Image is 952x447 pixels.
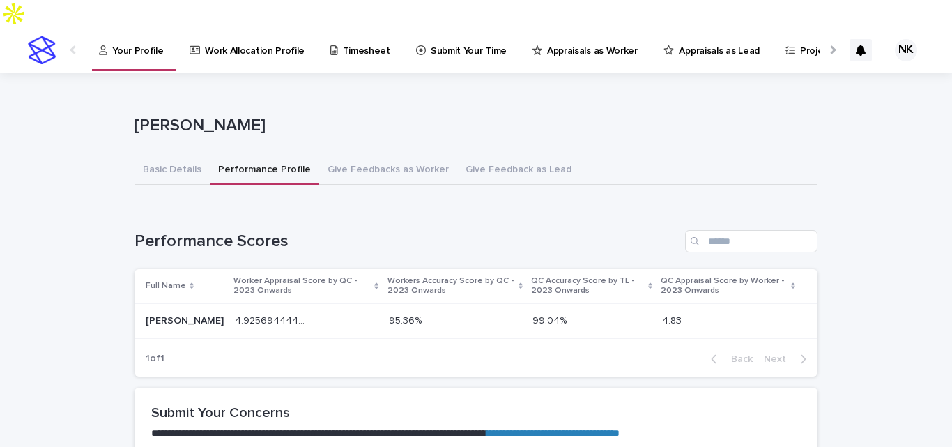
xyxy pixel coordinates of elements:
[685,230,817,252] input: Search
[210,156,319,185] button: Performance Profile
[764,354,794,364] span: Next
[800,28,837,57] p: Projects
[679,28,759,57] p: Appraisals as Lead
[98,28,170,69] a: Your Profile
[895,39,917,61] div: NK
[387,273,515,299] p: Workers Accuracy Score by QC - 2023 Onwards
[661,273,788,299] p: QC Appraisal Score by Worker - 2023 Onwards
[135,342,176,376] p: 1 of 1
[389,312,424,327] p: 95.36%
[319,156,457,185] button: Give Feedbacks as Worker
[146,312,227,327] p: Nabeeha Khattak
[135,116,812,136] p: [PERSON_NAME]
[188,28,312,71] a: Work Allocation Profile
[531,28,644,71] a: Appraisals as Worker
[531,273,645,299] p: QC Accuracy Score by TL - 2023 Onwards
[135,232,680,252] h1: Performance Scores
[700,353,758,365] button: Back
[146,278,186,294] p: Full Name
[135,156,210,185] button: Basic Details
[151,404,801,421] h2: Submit Your Concerns
[662,28,766,71] a: Appraisals as Lead
[431,28,507,57] p: Submit Your Time
[758,353,817,365] button: Next
[28,36,56,64] img: stacker-logo-s-only.png
[723,354,753,364] span: Back
[415,28,513,71] a: Submit Your Time
[457,156,580,185] button: Give Feedback as Lead
[205,28,305,57] p: Work Allocation Profile
[784,28,843,71] a: Projects
[135,303,817,338] tr: [PERSON_NAME][PERSON_NAME] 4.9256944444444444.925694444444444 95.36%95.36% 99.04%99.04% 4.834.83
[235,312,307,327] p: 4.925694444444444
[233,273,371,299] p: Worker Appraisal Score by QC - 2023 Onwards
[329,28,397,71] a: Timesheet
[662,312,684,327] p: 4.83
[532,312,569,327] p: 99.04%
[112,28,163,57] p: Your Profile
[343,28,390,57] p: Timesheet
[547,28,638,57] p: Appraisals as Worker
